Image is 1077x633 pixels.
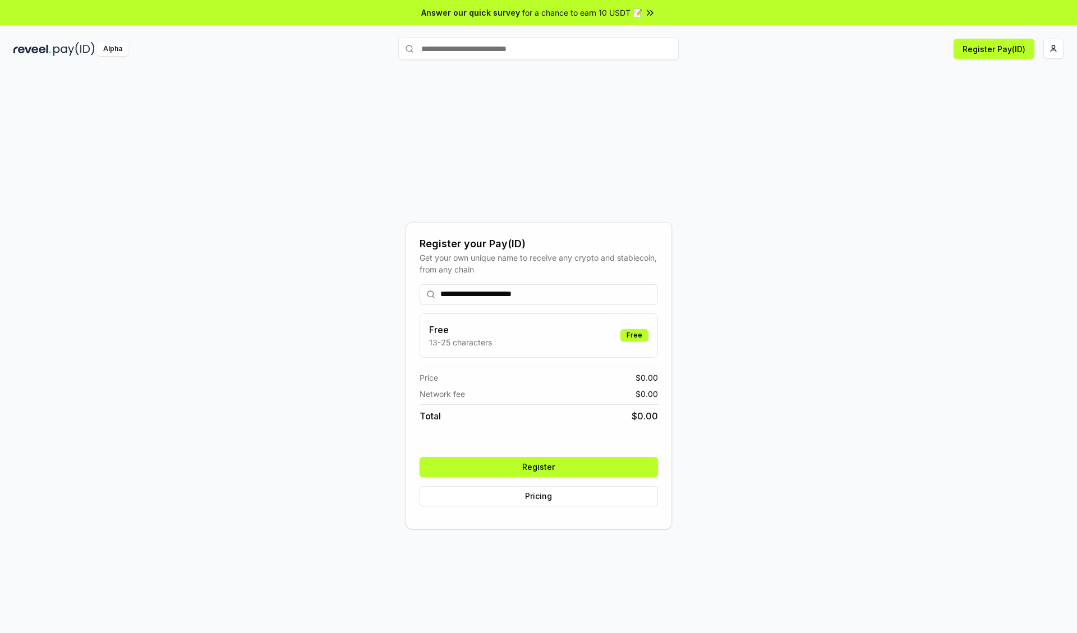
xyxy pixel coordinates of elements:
[420,457,658,477] button: Register
[53,42,95,56] img: pay_id
[954,39,1034,59] button: Register Pay(ID)
[420,486,658,506] button: Pricing
[620,329,648,341] div: Free
[429,336,492,348] p: 13-25 characters
[632,409,658,423] span: $ 0.00
[636,388,658,400] span: $ 0.00
[420,236,658,252] div: Register your Pay(ID)
[421,7,520,19] span: Answer our quick survey
[97,42,128,56] div: Alpha
[420,409,441,423] span: Total
[636,372,658,384] span: $ 0.00
[522,7,642,19] span: for a chance to earn 10 USDT 📝
[420,252,658,275] div: Get your own unique name to receive any crypto and stablecoin, from any chain
[420,372,438,384] span: Price
[420,388,465,400] span: Network fee
[429,323,492,336] h3: Free
[13,42,51,56] img: reveel_dark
